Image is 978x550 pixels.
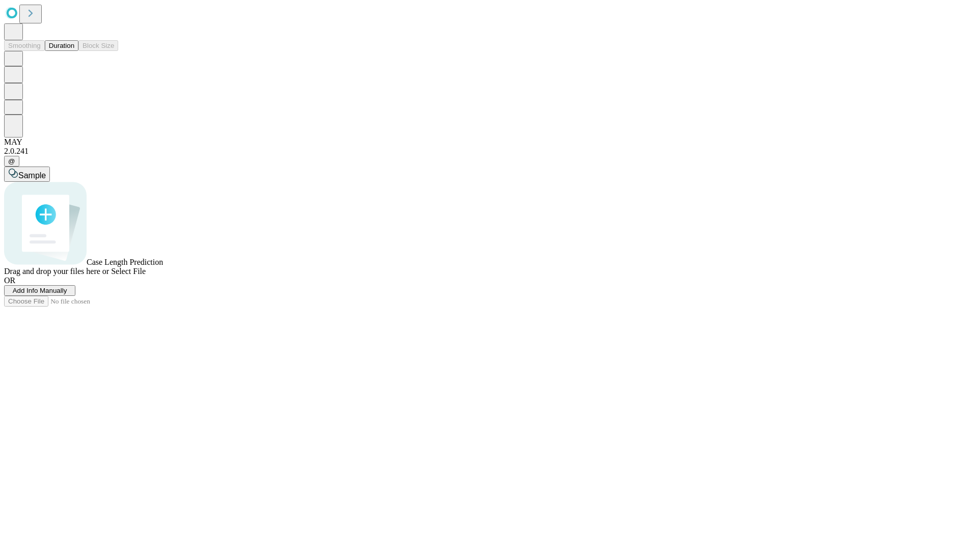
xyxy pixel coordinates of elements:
[8,157,15,165] span: @
[4,147,974,156] div: 2.0.241
[111,267,146,276] span: Select File
[4,167,50,182] button: Sample
[13,287,67,294] span: Add Info Manually
[4,137,974,147] div: MAY
[87,258,163,266] span: Case Length Prediction
[4,40,45,51] button: Smoothing
[4,285,75,296] button: Add Info Manually
[4,276,15,285] span: OR
[45,40,78,51] button: Duration
[18,171,46,180] span: Sample
[4,156,19,167] button: @
[78,40,118,51] button: Block Size
[4,267,109,276] span: Drag and drop your files here or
